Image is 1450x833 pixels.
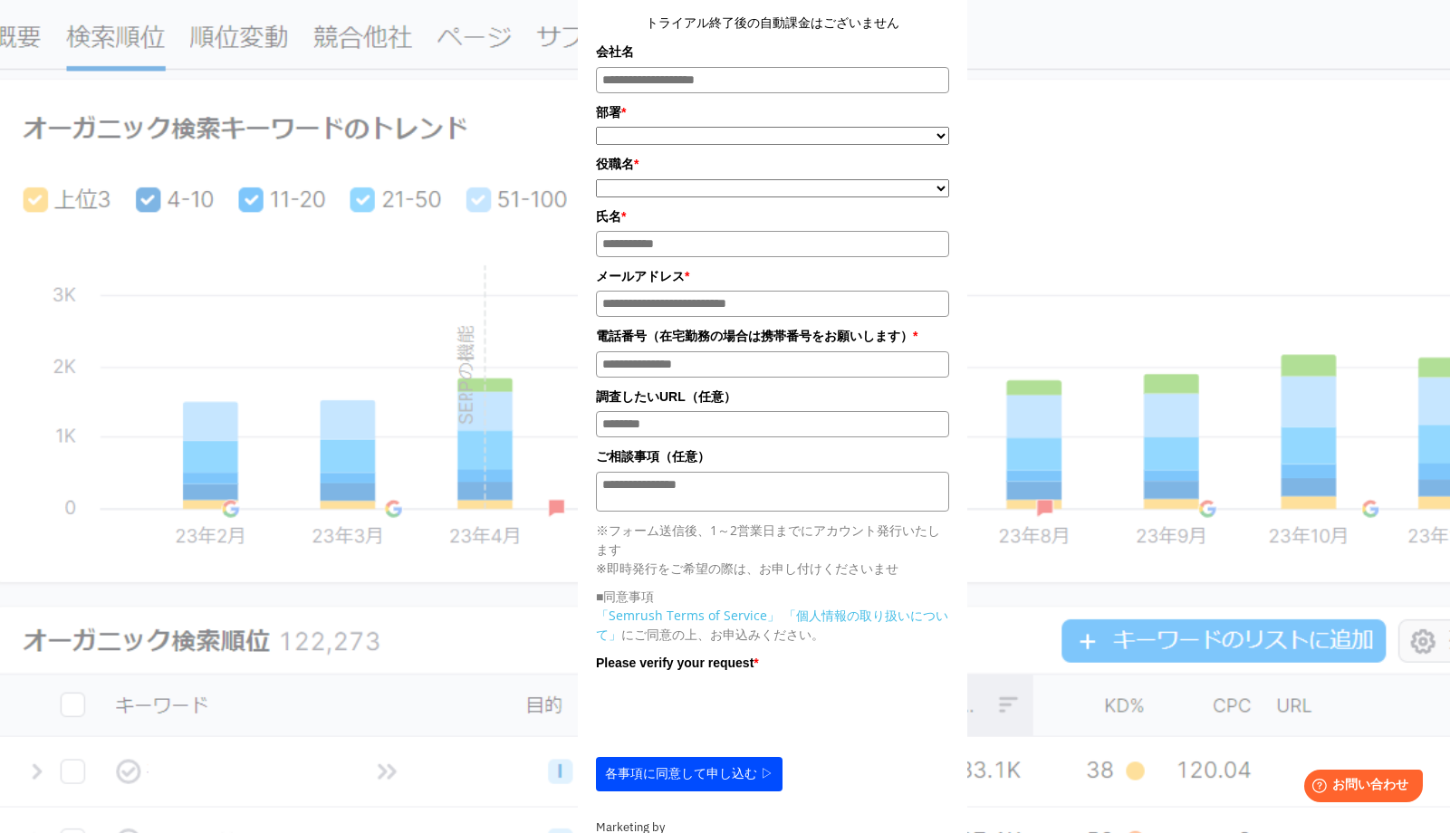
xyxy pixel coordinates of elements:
[596,653,949,673] label: Please verify your request
[596,102,949,122] label: 部署
[596,326,949,346] label: 電話番号（在宅勤務の場合は携帯番号をお願いします）
[596,587,949,606] p: ■同意事項
[596,757,783,791] button: 各事項に同意して申し込む ▷
[596,521,949,578] p: ※フォーム送信後、1～2営業日までにアカウント発行いたします ※即時発行をご希望の際は、お申し付けくださいませ
[1289,762,1430,813] iframe: Help widget launcher
[596,42,949,62] label: 会社名
[596,154,949,174] label: 役職名
[596,13,949,33] center: トライアル終了後の自動課金はございません
[596,387,949,407] label: 調査したいURL（任意）
[596,677,871,748] iframe: reCAPTCHA
[596,607,780,624] a: 「Semrush Terms of Service」
[596,607,948,643] a: 「個人情報の取り扱いについて」
[596,266,949,286] label: メールアドレス
[596,606,949,644] p: にご同意の上、お申込みください。
[596,446,949,466] label: ご相談事項（任意）
[596,206,949,226] label: 氏名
